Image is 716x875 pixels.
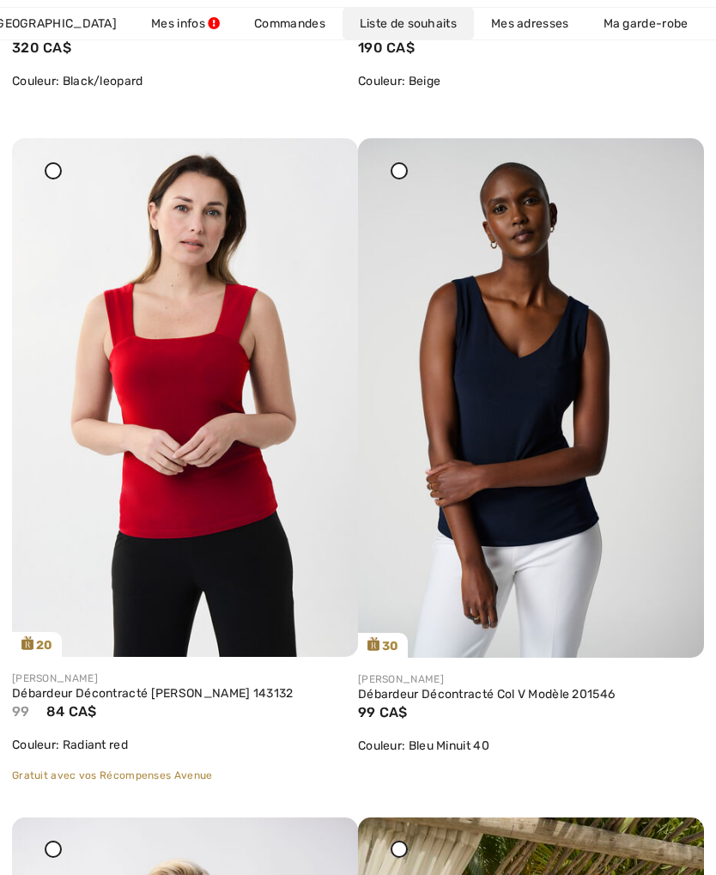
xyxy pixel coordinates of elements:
[12,703,30,720] span: 99
[358,687,704,702] a: Débardeur Décontracté Col V Modèle 201546
[343,8,474,39] a: Liste de souhaits
[12,138,358,657] img: joseph-ribkoff-tops-vanilla_143132rr_1_e6dd_search.jpg
[46,703,97,720] span: 84 CA$
[12,768,358,783] div: Gratuit avec vos Récompenses Avenue
[586,8,706,39] a: Ma garde-robe
[358,671,704,687] div: [PERSON_NAME]
[358,138,704,658] img: joseph-ribkoff-tops-midnight-blue-40_201546b1_06e6_search.jpg
[134,8,237,39] a: Mes infos
[12,39,71,56] span: 320 CA$
[12,72,358,90] div: Couleur: Black/leopard
[12,138,358,657] a: 20
[12,671,358,686] div: [PERSON_NAME]
[474,8,586,39] a: Mes adresses
[358,138,704,658] a: 30
[358,72,704,90] div: Couleur: Beige
[12,686,358,702] a: Débardeur Décontracté [PERSON_NAME] 143132
[358,737,704,755] div: Couleur: Bleu Minuit 40
[358,39,415,56] span: 190 CA$
[12,736,358,754] div: Couleur: Radiant red
[237,8,343,39] a: Commandes
[358,704,408,720] span: 99 CA$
